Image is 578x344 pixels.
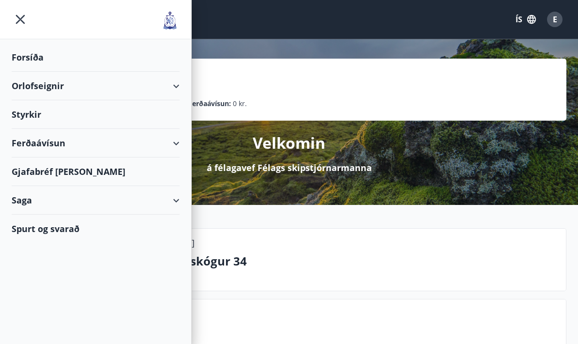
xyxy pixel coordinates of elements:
p: Velkomin [253,132,325,154]
p: Næstu helgi [83,324,558,340]
div: Styrkir [12,100,180,129]
div: Orlofseignir [12,72,180,100]
div: Ferðaávísun [12,129,180,157]
button: menu [12,11,29,28]
div: Forsíða [12,43,180,72]
span: 0 kr. [233,98,247,109]
img: union_logo [160,11,180,30]
button: E [543,8,566,31]
p: Austurl - Úlfsstaðaskógur 34 [83,253,558,269]
p: á félagavef Félags skipstjórnarmanna [207,161,372,174]
div: Saga [12,186,180,215]
div: Gjafabréf [PERSON_NAME] [12,157,180,186]
span: E [553,14,557,25]
div: Spurt og svarað [12,215,180,243]
button: ÍS [510,11,541,28]
p: Ferðaávísun : [188,98,231,109]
